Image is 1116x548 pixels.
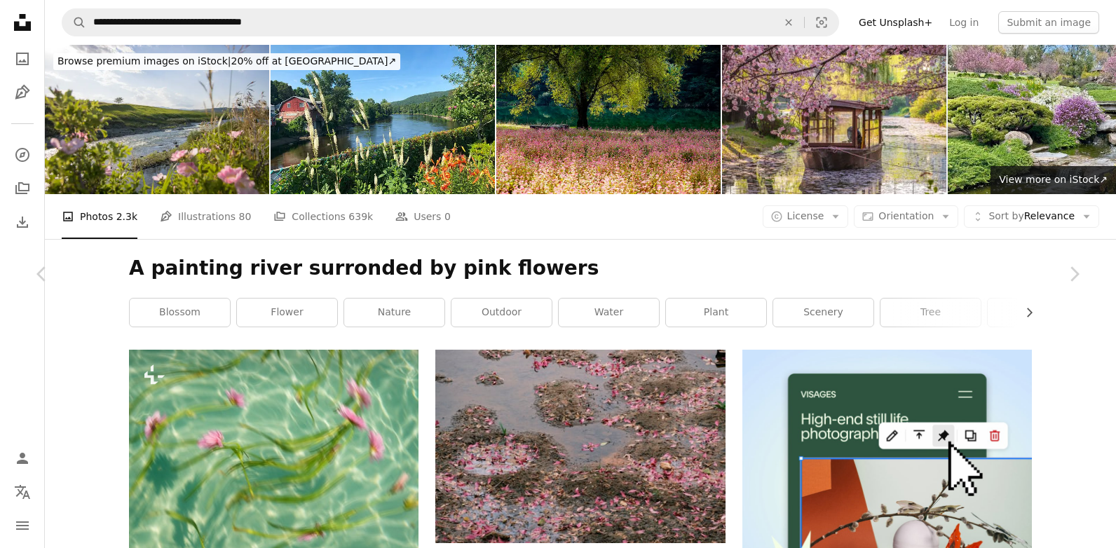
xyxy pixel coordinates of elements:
[160,194,251,239] a: Illustrations 80
[444,209,451,224] span: 0
[57,55,396,67] span: 20% off at [GEOGRAPHIC_DATA] ↗
[998,11,1099,34] button: Submit an image
[941,11,987,34] a: Log in
[130,299,230,327] a: blossom
[878,210,934,221] span: Orientation
[57,55,231,67] span: Browse premium images on iStock |
[239,209,252,224] span: 80
[129,444,418,457] a: Flowers and green seaweed float in the water.
[988,299,1088,327] a: art
[8,512,36,540] button: Menu
[62,9,86,36] button: Search Unsplash
[1032,207,1116,341] a: Next
[344,299,444,327] a: nature
[787,210,824,221] span: License
[8,444,36,472] a: Log in / Sign up
[273,194,373,239] a: Collections 639k
[999,174,1108,185] span: View more on iStock ↗
[62,8,839,36] form: Find visuals sitewide
[395,194,451,239] a: Users 0
[988,210,1023,221] span: Sort by
[435,350,725,542] img: A bunch of trash floating on top of a body of water
[8,78,36,107] a: Illustrations
[271,45,495,194] img: Bridge of Flowers
[964,205,1099,228] button: Sort byRelevance
[237,299,337,327] a: flower
[763,205,849,228] button: License
[8,141,36,169] a: Explore
[8,174,36,203] a: Collections
[805,9,838,36] button: Visual search
[451,299,552,327] a: outdoor
[773,299,873,327] a: scenery
[8,478,36,506] button: Language
[559,299,659,327] a: water
[988,210,1075,224] span: Relevance
[854,205,958,228] button: Orientation
[773,9,804,36] button: Clear
[991,166,1116,194] a: View more on iStock↗
[722,45,946,194] img: A Japanese boat
[45,45,269,194] img: Scenic view past wildflowers to river, in summer
[8,45,36,73] a: Photos
[348,209,373,224] span: 639k
[496,45,721,194] img: flower bed
[435,439,725,452] a: A bunch of trash floating on top of a body of water
[666,299,766,327] a: plant
[850,11,941,34] a: Get Unsplash+
[45,45,409,78] a: Browse premium images on iStock|20% off at [GEOGRAPHIC_DATA]↗
[129,256,1032,281] h1: A painting river surronded by pink flowers
[880,299,981,327] a: tree
[1016,299,1032,327] button: scroll list to the right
